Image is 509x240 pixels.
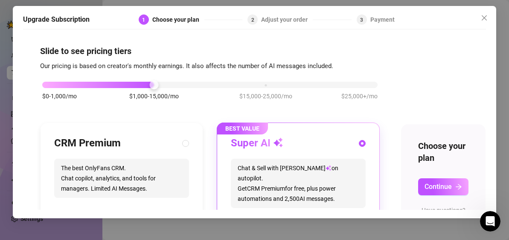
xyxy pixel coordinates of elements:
[418,178,468,195] button: Continuearrow-right
[341,91,378,101] span: $25,000+/mo
[40,62,333,70] span: Our pricing is based on creator's monthly earnings. It also affects the number of AI messages inc...
[480,211,500,231] iframe: Intercom live chat
[217,123,268,134] span: BEST VALUE
[231,159,366,208] span: Chat & Sell with [PERSON_NAME] on autopilot. Get CRM Premium for free, plus power automations and...
[6,3,22,20] button: go back
[14,51,133,77] div: Make sure to answer in your own unique tone and style — emojis and personal expressions are encou...
[418,140,468,164] h4: Choose your plan
[41,4,97,11] h1: [PERSON_NAME]
[14,118,133,169] div: Please keep in mind that [PERSON_NAME] will base her behavior on the information you provide in y...
[150,3,165,19] div: Close
[14,81,133,114] div: Train [PERSON_NAME]: Complete at least 20 conversations to help [PERSON_NAME] learn your voice an...
[24,5,38,18] img: Profile image for Ella
[239,91,292,101] span: $15,000-25,000/mo
[40,45,469,57] h4: Slide to see pricing tiers
[261,14,313,25] div: Adjust your order
[152,14,204,25] div: Choose your plan
[477,11,491,25] button: Close
[481,14,488,21] span: close
[23,14,90,25] h5: Upgrade Subscription
[251,17,254,23] span: 2
[14,18,133,51] div: "I don't know," "I'm not comfortable sharing this," or "I’d rather not discuss this with fans," —...
[142,17,145,23] span: 1
[370,14,395,25] div: Payment
[419,207,468,232] span: Have questions? View or
[41,11,106,19] p: The team can also help
[54,137,121,150] h3: CRM Premium
[477,14,491,21] span: Close
[42,91,77,101] span: $0-1,000/mo
[129,91,179,101] span: $1,000-15,000/mo
[425,183,452,191] span: Continue
[455,183,462,190] span: arrow-right
[231,137,283,150] h3: Super AI
[360,17,363,23] span: 3
[134,3,150,20] button: Home
[54,159,189,198] span: The best OnlyFans CRM. Chat copilot, analytics, and tools for managers. Limited AI Messages.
